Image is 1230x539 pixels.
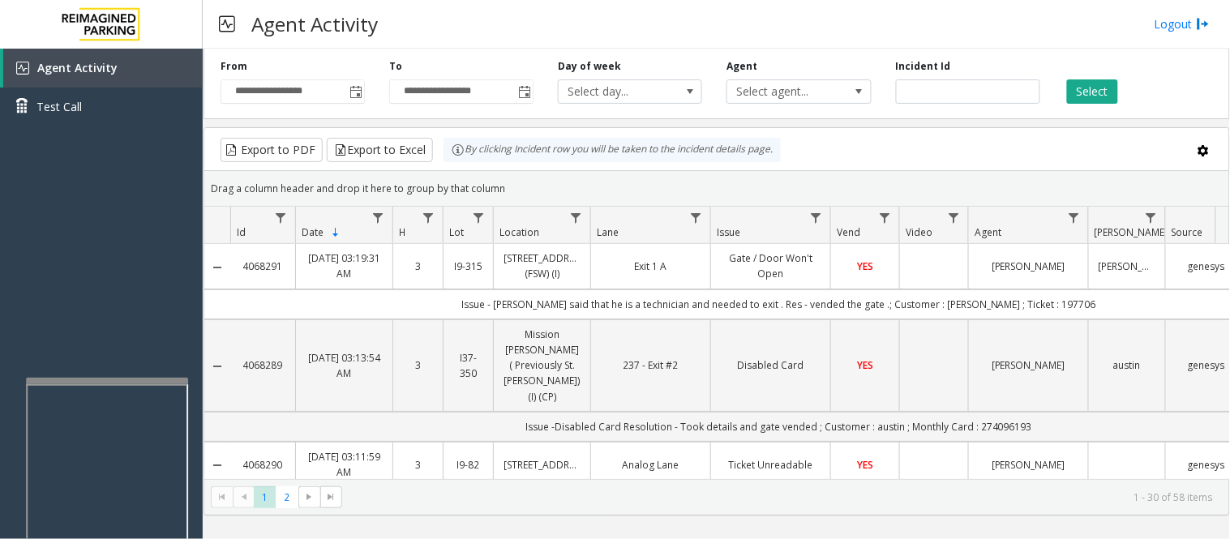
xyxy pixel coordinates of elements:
a: 3 [403,457,433,473]
span: YES [857,458,873,472]
a: YES [841,457,889,473]
a: Id Filter Menu [270,207,292,229]
label: Agent [726,59,757,74]
a: 4068291 [240,259,285,274]
a: [DATE] 03:13:54 AM [306,350,383,381]
a: Mission [PERSON_NAME] ( Previously St. [PERSON_NAME]) (I) (CP) [504,327,581,404]
label: Incident Id [896,59,951,74]
a: [PERSON_NAME] [1099,259,1155,274]
a: [DATE] 03:19:31 AM [306,250,383,281]
span: Agent Activity [37,60,118,75]
a: I37-350 [453,350,483,381]
a: Collapse Details [204,360,230,373]
kendo-pager-info: 1 - 30 of 58 items [352,490,1213,504]
a: [DATE] 03:11:59 AM [306,449,383,480]
img: logout [1197,15,1210,32]
span: Id [237,225,246,239]
span: Page 2 [276,486,298,508]
span: Date [302,225,324,239]
img: infoIcon.svg [452,143,465,156]
span: Vend [837,225,860,239]
span: Sortable [329,226,342,239]
img: pageIcon [219,4,235,44]
div: By clicking Incident row you will be taken to the incident details page. [444,138,781,162]
span: Go to the last page [324,490,337,503]
button: Export to PDF [221,138,323,162]
a: Collapse Details [204,261,230,274]
span: Video [906,225,932,239]
span: Toggle popup [346,80,364,103]
span: [PERSON_NAME] [1095,225,1168,239]
label: To [389,59,402,74]
a: Collapse Details [204,459,230,472]
span: YES [857,358,873,372]
a: YES [841,259,889,274]
a: 237 - Exit #2 [601,357,701,373]
span: Test Call [36,98,82,115]
a: 4068289 [240,357,285,373]
a: I9-82 [453,457,483,473]
span: Toggle popup [515,80,533,103]
a: H Filter Menu [418,207,439,229]
span: Go to the last page [320,486,342,509]
a: Gate / Door Won't Open [721,250,821,281]
a: Ticket Unreadable [721,457,821,473]
span: H [399,225,406,239]
span: Select agent... [727,80,842,103]
a: [PERSON_NAME] [979,357,1078,373]
span: Source [1172,225,1203,239]
span: Page 1 [254,486,276,508]
a: 3 [403,357,433,373]
span: YES [857,259,873,273]
a: Logout [1155,15,1210,32]
span: Lane [597,225,619,239]
span: Select day... [559,80,673,103]
a: [PERSON_NAME] [979,457,1078,473]
span: Lot [449,225,464,239]
img: 'icon' [16,62,29,75]
button: Select [1067,79,1118,104]
div: Drag a column header and drop it here to group by that column [204,174,1229,203]
span: Location [499,225,539,239]
button: Export to Excel [327,138,433,162]
a: Video Filter Menu [943,207,965,229]
a: Lot Filter Menu [468,207,490,229]
label: From [221,59,247,74]
a: 3 [403,259,433,274]
span: Go to the next page [303,490,316,503]
a: Date Filter Menu [367,207,389,229]
a: [PERSON_NAME] [979,259,1078,274]
a: Analog Lane [601,457,701,473]
a: Issue Filter Menu [805,207,827,229]
a: Parker Filter Menu [1140,207,1162,229]
a: [STREET_ADDRESS] (FSW) (I) [504,250,581,281]
a: Exit 1 A [601,259,701,274]
a: Disabled Card [721,357,821,373]
a: Lane Filter Menu [685,207,707,229]
a: Location Filter Menu [565,207,587,229]
div: Data table [204,207,1229,479]
a: Agent Activity [3,49,203,88]
a: austin [1099,357,1155,373]
a: YES [841,357,889,373]
span: Go to the next page [298,486,320,509]
span: Agent [975,225,1001,239]
a: 4068290 [240,457,285,473]
label: Day of week [558,59,621,74]
h3: Agent Activity [243,4,386,44]
a: I9-315 [453,259,483,274]
a: Agent Filter Menu [1063,207,1085,229]
a: [STREET_ADDRESS] [504,457,581,473]
span: Issue [717,225,740,239]
a: Vend Filter Menu [874,207,896,229]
